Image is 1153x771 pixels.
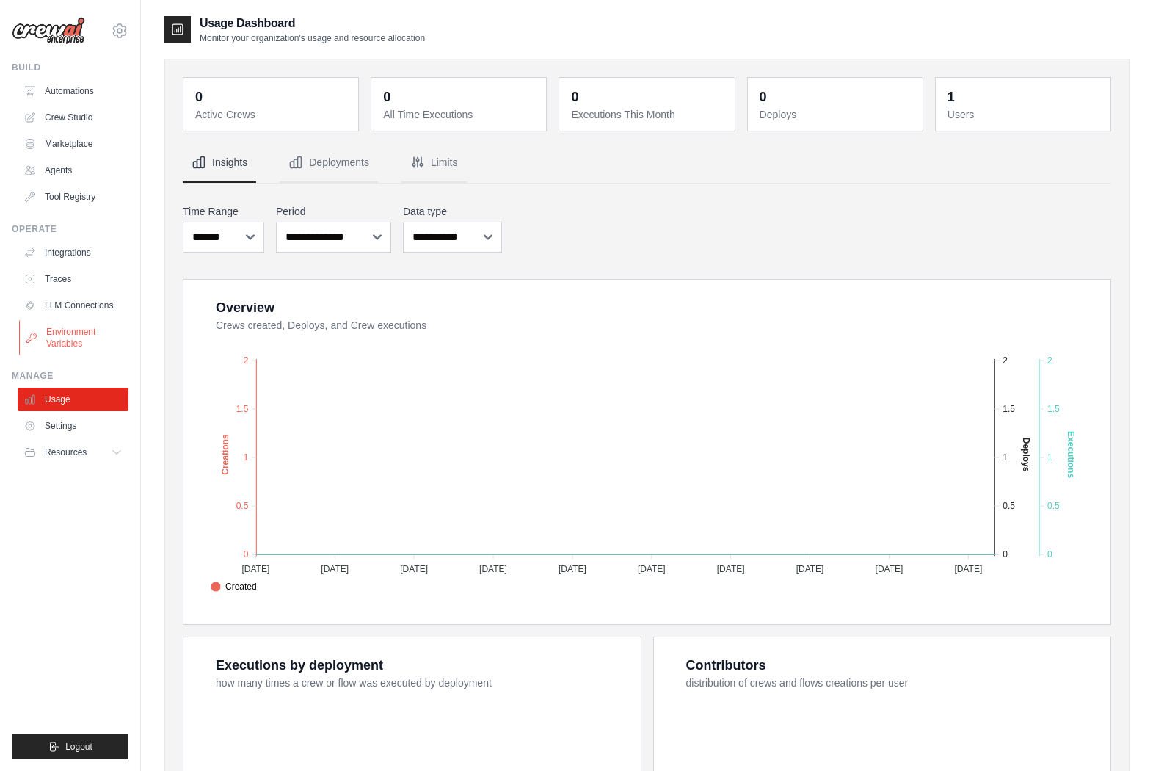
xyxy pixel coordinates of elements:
[216,676,623,690] dt: how many times a crew or flow was executed by deployment
[216,297,274,318] div: Overview
[236,501,249,511] tspan: 0.5
[12,734,128,759] button: Logout
[686,676,1094,690] dt: distribution of crews and flows creations per user
[200,15,425,32] h2: Usage Dashboard
[1003,355,1008,366] tspan: 2
[183,204,264,219] label: Time Range
[1047,404,1060,414] tspan: 1.5
[211,580,257,593] span: Created
[244,549,249,560] tspan: 0
[1066,431,1076,478] text: Executions
[45,446,87,458] span: Resources
[280,143,378,183] button: Deployments
[18,185,128,209] a: Tool Registry
[12,223,128,235] div: Operate
[18,241,128,264] a: Integrations
[276,204,391,219] label: Period
[18,79,128,103] a: Automations
[18,388,128,411] a: Usage
[12,370,128,382] div: Manage
[1047,355,1052,366] tspan: 2
[401,143,467,183] button: Limits
[195,87,203,107] div: 0
[12,62,128,73] div: Build
[244,355,249,366] tspan: 2
[1003,501,1015,511] tspan: 0.5
[760,87,767,107] div: 0
[216,655,383,676] div: Executions by deployment
[236,404,249,414] tspan: 1.5
[1003,549,1008,560] tspan: 0
[18,132,128,156] a: Marketplace
[400,564,428,574] tspan: [DATE]
[321,564,349,574] tspan: [DATE]
[1047,501,1060,511] tspan: 0.5
[18,294,128,317] a: LLM Connections
[1021,438,1031,472] text: Deploys
[19,320,130,355] a: Environment Variables
[18,106,128,129] a: Crew Studio
[686,655,766,676] div: Contributors
[18,267,128,291] a: Traces
[948,87,955,107] div: 1
[1003,404,1015,414] tspan: 1.5
[571,107,725,122] dt: Executions This Month
[559,564,586,574] tspan: [DATE]
[383,87,390,107] div: 0
[948,107,1102,122] dt: Users
[244,452,249,463] tspan: 1
[18,414,128,438] a: Settings
[638,564,666,574] tspan: [DATE]
[1003,452,1008,463] tspan: 1
[760,107,914,122] dt: Deploys
[1047,452,1052,463] tspan: 1
[954,564,982,574] tspan: [DATE]
[12,17,85,45] img: Logo
[479,564,507,574] tspan: [DATE]
[183,143,256,183] button: Insights
[383,107,537,122] dt: All Time Executions
[65,741,92,753] span: Logout
[195,107,349,122] dt: Active Crews
[717,564,745,574] tspan: [DATE]
[241,564,269,574] tspan: [DATE]
[200,32,425,44] p: Monitor your organization's usage and resource allocation
[18,441,128,464] button: Resources
[571,87,578,107] div: 0
[796,564,824,574] tspan: [DATE]
[183,143,1111,183] nav: Tabs
[1047,549,1052,560] tspan: 0
[18,159,128,182] a: Agents
[216,318,1093,333] dt: Crews created, Deploys, and Crew executions
[220,434,230,475] text: Creations
[876,564,903,574] tspan: [DATE]
[403,204,502,219] label: Data type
